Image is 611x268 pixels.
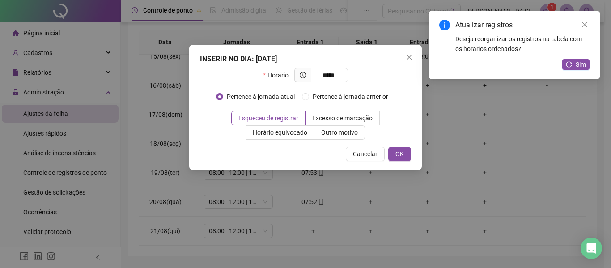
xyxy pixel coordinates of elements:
button: Cancelar [346,147,385,161]
a: Close [580,20,590,30]
span: Sim [576,60,586,69]
div: INSERIR NO DIA : [DATE] [200,54,411,64]
div: Atualizar registros [455,20,590,30]
span: OK [395,149,404,159]
span: reload [566,61,572,68]
span: Outro motivo [321,129,358,136]
span: info-circle [439,20,450,30]
span: Excesso de marcação [312,115,373,122]
span: Horário equivocado [253,129,307,136]
span: Pertence à jornada anterior [309,92,392,102]
button: OK [388,147,411,161]
span: close [406,54,413,61]
div: Open Intercom Messenger [581,238,602,259]
span: Pertence à jornada atual [223,92,298,102]
span: clock-circle [300,72,306,78]
span: Esqueceu de registrar [238,115,298,122]
button: Sim [562,59,590,70]
div: Deseja reorganizar os registros na tabela com os horários ordenados? [455,34,590,54]
span: close [581,21,588,28]
button: Close [402,50,416,64]
span: Cancelar [353,149,378,159]
label: Horário [263,68,294,82]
